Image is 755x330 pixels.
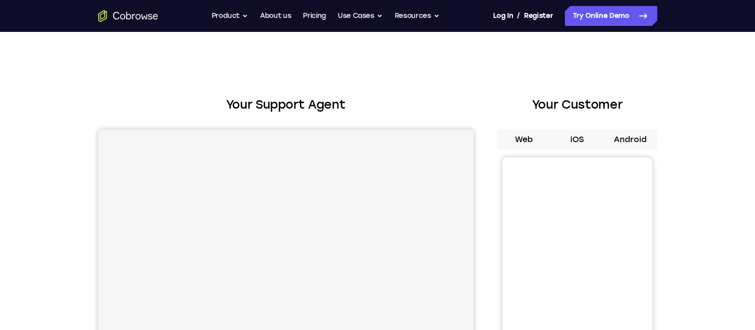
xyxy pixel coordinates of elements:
[550,130,604,150] button: iOS
[493,6,513,26] a: Log In
[98,10,158,22] a: Go to the home page
[303,6,326,26] a: Pricing
[498,130,551,150] button: Web
[517,10,520,22] span: /
[524,6,553,26] a: Register
[565,6,657,26] a: Try Online Demo
[338,6,383,26] button: Use Cases
[604,130,657,150] button: Android
[212,6,249,26] button: Product
[498,96,657,114] h2: Your Customer
[260,6,291,26] a: About us
[98,96,474,114] h2: Your Support Agent
[395,6,440,26] button: Resources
